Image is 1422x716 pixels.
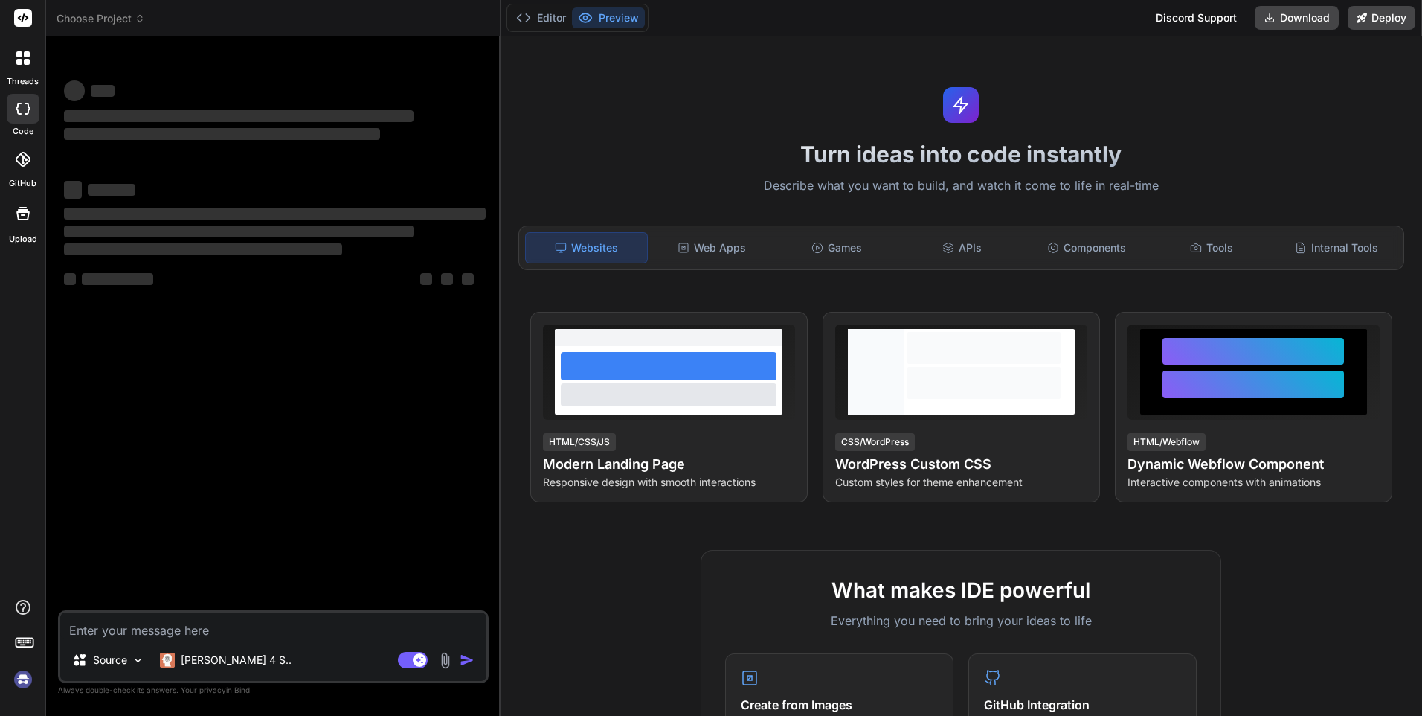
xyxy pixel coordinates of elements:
h4: Create from Images [741,696,938,714]
label: code [13,125,33,138]
span: ‌ [64,226,414,237]
label: Upload [9,233,37,246]
span: ‌ [64,243,342,255]
span: ‌ [64,128,380,140]
div: Tools [1151,232,1273,263]
h4: WordPress Custom CSS [835,454,1087,475]
div: APIs [901,232,1023,263]
p: Describe what you want to build, and watch it come to life in real-time [509,176,1414,196]
span: ‌ [64,208,486,220]
p: Everything you need to bring your ideas to life [725,612,1197,630]
p: Source [93,653,127,668]
span: ‌ [64,181,82,199]
img: signin [10,667,36,692]
label: threads [7,75,39,88]
img: Claude 4 Sonnet [160,653,175,668]
div: Websites [525,232,649,263]
h4: Modern Landing Page [543,454,795,475]
button: Editor [510,7,572,28]
img: attachment [437,652,454,669]
h1: Turn ideas into code instantly [509,141,1414,167]
h4: GitHub Integration [984,696,1181,714]
button: Download [1255,6,1339,30]
button: Deploy [1348,6,1415,30]
div: Internal Tools [1275,232,1397,263]
div: CSS/WordPress [835,433,915,451]
label: GitHub [9,177,36,190]
p: Interactive components with animations [1127,475,1380,490]
span: ‌ [441,273,453,285]
p: [PERSON_NAME] 4 S.. [181,653,292,668]
div: HTML/CSS/JS [543,433,616,451]
p: Always double-check its answers. Your in Bind [58,683,489,697]
span: privacy [199,685,226,694]
img: icon [460,653,474,668]
h2: What makes IDE powerful [725,575,1197,606]
img: Pick Models [132,654,144,667]
h4: Dynamic Webflow Component [1127,454,1380,475]
div: Discord Support [1147,6,1246,30]
button: Preview [572,7,645,28]
div: Web Apps [651,232,773,263]
div: Components [1026,232,1148,263]
span: ‌ [64,273,76,285]
span: ‌ [91,85,115,97]
p: Custom styles for theme enhancement [835,475,1087,490]
span: ‌ [462,273,474,285]
div: HTML/Webflow [1127,433,1206,451]
span: ‌ [420,273,432,285]
span: ‌ [82,273,153,285]
span: ‌ [64,80,85,101]
span: Choose Project [57,11,145,26]
span: ‌ [64,110,414,122]
p: Responsive design with smooth interactions [543,475,795,490]
span: ‌ [88,184,135,196]
div: Games [776,232,898,263]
